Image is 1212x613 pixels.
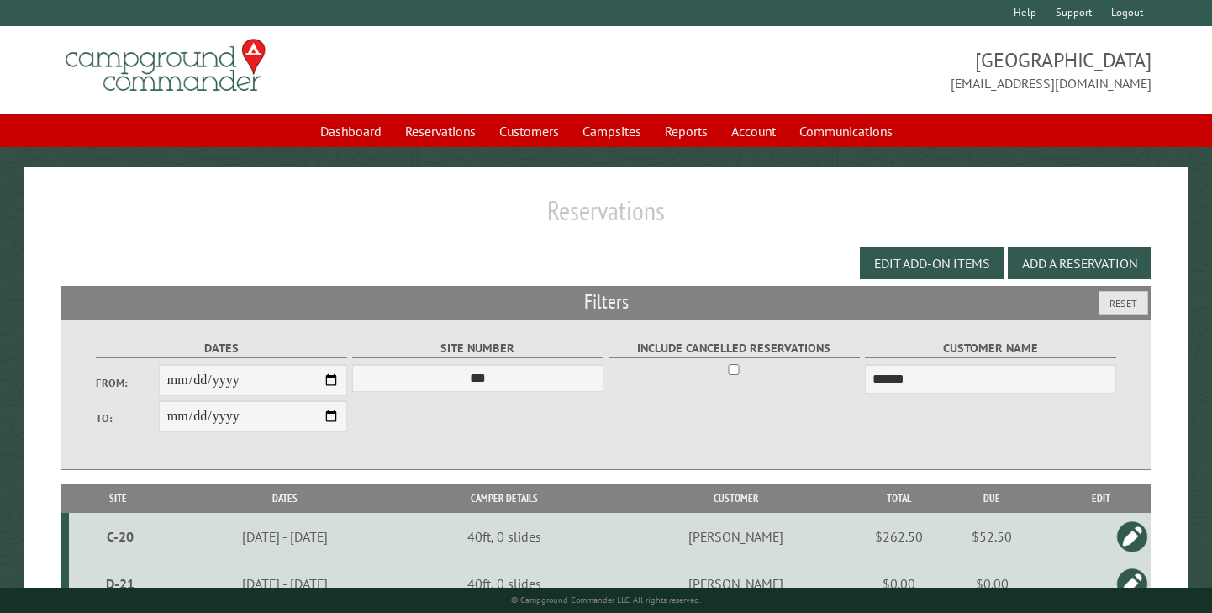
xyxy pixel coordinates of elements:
[866,560,933,607] td: $0.00
[170,575,399,592] div: [DATE] - [DATE]
[402,560,607,607] td: 40ft, 0 slides
[76,575,164,592] div: D-21
[721,115,786,147] a: Account
[933,513,1051,560] td: $52.50
[96,339,347,358] label: Dates
[655,115,718,147] a: Reports
[866,484,933,513] th: Total
[310,115,392,147] a: Dashboard
[933,484,1051,513] th: Due
[1051,484,1151,513] th: Edit
[402,484,607,513] th: Camper Details
[606,46,1151,93] span: [GEOGRAPHIC_DATA] [EMAIL_ADDRESS][DOMAIN_NAME]
[607,513,866,560] td: [PERSON_NAME]
[76,528,164,545] div: C-20
[789,115,903,147] a: Communications
[609,339,860,358] label: Include Cancelled Reservations
[511,595,701,605] small: © Campground Commander LLC. All rights reserved.
[69,484,167,513] th: Site
[352,339,603,358] label: Site Number
[866,513,933,560] td: $262.50
[61,194,1151,240] h1: Reservations
[395,115,486,147] a: Reservations
[96,375,159,391] label: From:
[489,115,569,147] a: Customers
[933,560,1051,607] td: $0.00
[1008,247,1151,279] button: Add a Reservation
[96,410,159,426] label: To:
[572,115,651,147] a: Campsites
[607,484,866,513] th: Customer
[167,484,403,513] th: Dates
[607,560,866,607] td: [PERSON_NAME]
[865,339,1116,358] label: Customer Name
[61,33,271,98] img: Campground Commander
[170,528,399,545] div: [DATE] - [DATE]
[61,286,1151,318] h2: Filters
[402,513,607,560] td: 40ft, 0 slides
[1099,291,1148,315] button: Reset
[860,247,1004,279] button: Edit Add-on Items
